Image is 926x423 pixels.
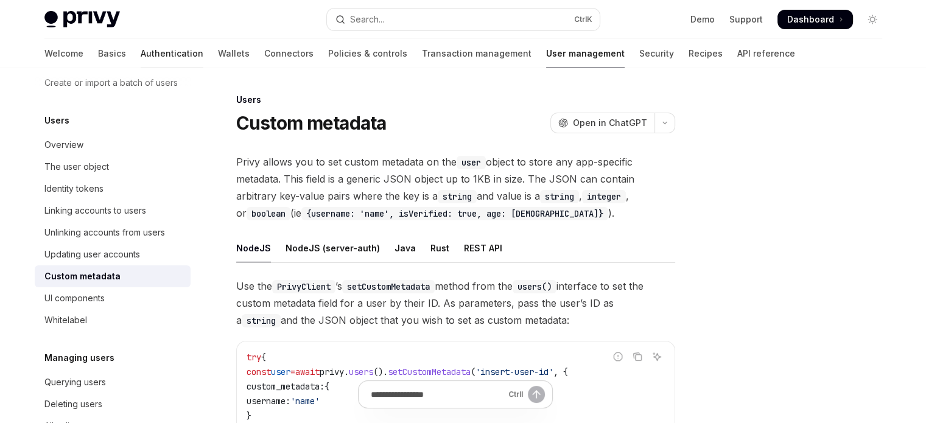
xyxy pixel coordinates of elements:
[471,366,475,377] span: (
[236,94,675,106] div: Users
[44,351,114,365] h5: Managing users
[44,313,87,327] div: Whitelabel
[464,234,502,262] div: REST API
[649,349,665,365] button: Ask AI
[553,366,568,377] span: , {
[35,134,191,156] a: Overview
[777,10,853,29] a: Dashboard
[44,225,165,240] div: Unlinking accounts from users
[35,309,191,331] a: Whitelabel
[98,39,126,68] a: Basics
[290,366,295,377] span: =
[689,39,723,68] a: Recipes
[371,381,503,408] input: Ask a question...
[44,113,69,128] h5: Users
[344,366,349,377] span: .
[373,366,388,377] span: ().
[438,190,477,203] code: string
[236,153,675,222] span: Privy allows you to set custom metadata on the object to store any app-specific metadata. This fi...
[546,39,625,68] a: User management
[475,366,553,377] span: 'insert-user-id'
[395,234,416,262] div: Java
[247,366,271,377] span: const
[242,314,281,327] code: string
[528,386,545,403] button: Send message
[286,234,380,262] div: NodeJS (server-auth)
[863,10,882,29] button: Toggle dark mode
[787,13,834,26] span: Dashboard
[513,280,556,293] code: users()
[44,138,83,152] div: Overview
[271,366,290,377] span: user
[35,222,191,243] a: Unlinking accounts from users
[301,207,608,220] code: {username: 'name', isVerified: true, age: [DEMOGRAPHIC_DATA]}
[141,39,203,68] a: Authentication
[690,13,715,26] a: Demo
[320,366,344,377] span: privy
[35,156,191,178] a: The user object
[44,247,140,262] div: Updating user accounts
[610,349,626,365] button: Report incorrect code
[35,287,191,309] a: UI components
[328,39,407,68] a: Policies & controls
[44,39,83,68] a: Welcome
[44,203,146,218] div: Linking accounts to users
[44,159,109,174] div: The user object
[737,39,795,68] a: API reference
[44,397,102,411] div: Deleting users
[35,371,191,393] a: Querying users
[44,291,105,306] div: UI components
[236,278,675,329] span: Use the ’s method from the interface to set the custom metadata field for a user by their ID. As ...
[729,13,763,26] a: Support
[327,9,600,30] button: Open search
[388,366,471,377] span: setCustomMetadata
[35,393,191,415] a: Deleting users
[35,265,191,287] a: Custom metadata
[236,112,387,134] h1: Custom metadata
[550,113,654,133] button: Open in ChatGPT
[264,39,314,68] a: Connectors
[295,366,320,377] span: await
[630,349,645,365] button: Copy the contents from the code block
[582,190,626,203] code: integer
[44,11,120,28] img: light logo
[35,200,191,222] a: Linking accounts to users
[272,280,335,293] code: PrivyClient
[35,243,191,265] a: Updating user accounts
[457,156,486,169] code: user
[35,178,191,200] a: Identity tokens
[422,39,531,68] a: Transaction management
[430,234,449,262] div: Rust
[350,12,384,27] div: Search...
[236,234,271,262] div: NodeJS
[247,352,261,363] span: try
[573,117,647,129] span: Open in ChatGPT
[540,190,579,203] code: string
[349,366,373,377] span: users
[247,207,290,220] code: boolean
[44,181,103,196] div: Identity tokens
[574,15,592,24] span: Ctrl K
[218,39,250,68] a: Wallets
[342,280,435,293] code: setCustomMetadata
[639,39,674,68] a: Security
[261,352,266,363] span: {
[44,269,121,284] div: Custom metadata
[44,375,106,390] div: Querying users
